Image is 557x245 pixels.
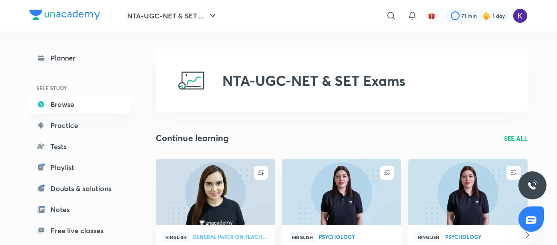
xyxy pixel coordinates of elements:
[29,96,131,113] a: Browse
[122,7,223,25] button: NTA-UGC-NET & SET ...
[504,134,528,143] a: SEE ALL
[154,158,276,226] img: new-thumbnail
[29,10,100,22] a: Company Logo
[425,9,439,23] button: avatar
[29,117,131,134] a: Practice
[163,232,189,242] span: Hinglish
[29,138,131,155] a: Tests
[29,222,131,239] a: Free live classes
[177,67,205,95] img: NTA-UGC-NET & SET Exams
[527,180,538,191] img: ttu
[289,232,315,242] span: Hinglish
[513,8,528,23] img: kanishka hemani
[282,159,401,225] a: new-thumbnail
[29,49,131,67] a: Planner
[29,10,100,20] img: Company Logo
[319,234,394,239] span: Psychology
[407,158,528,226] img: new-thumbnail
[156,131,229,145] h2: Continue learning
[156,159,275,225] a: new-thumbnail
[29,180,131,197] a: Doubts & solutions
[29,81,131,96] h6: SELF STUDY
[281,158,402,226] img: new-thumbnail
[222,72,405,89] h2: NTA-UGC-NET & SET Exams
[428,12,436,20] img: avatar
[193,234,268,239] span: General Paper on Teaching
[29,201,131,218] a: Notes
[415,232,442,242] span: Hinglish
[319,234,394,240] a: Psychology
[445,234,521,239] span: Psychology
[29,159,131,176] a: Playlist
[445,234,521,240] a: Psychology
[193,234,268,240] a: General Paper on Teaching
[482,11,491,20] img: streak
[408,159,528,225] a: new-thumbnail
